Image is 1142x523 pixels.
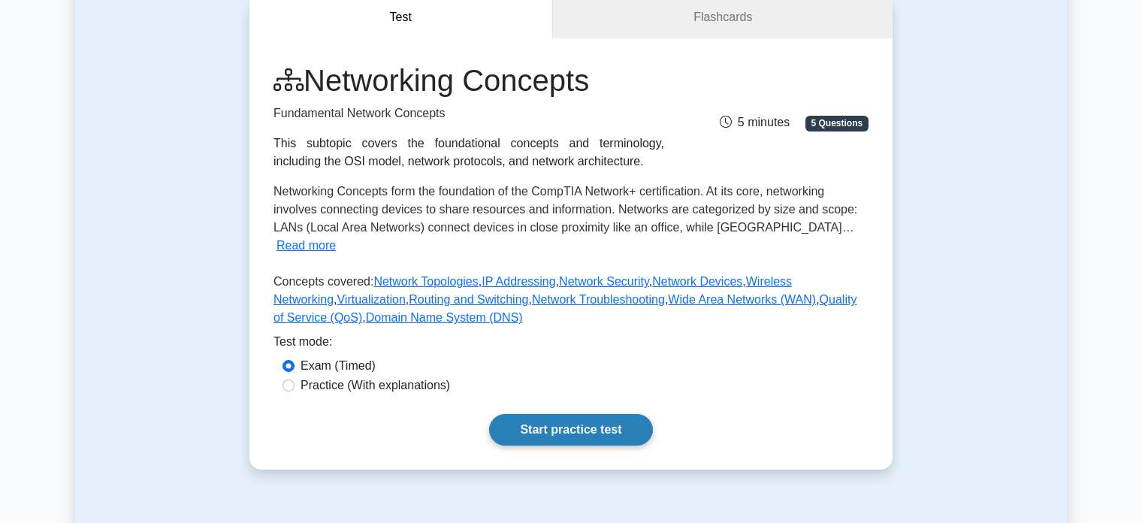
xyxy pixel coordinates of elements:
a: Network Devices [652,275,742,288]
a: Virtualization [337,293,405,306]
a: IP Addressing [482,275,555,288]
label: Practice (With explanations) [301,376,450,395]
div: This subtopic covers the foundational concepts and terminology, including the OSI model, network ... [273,135,664,171]
a: Network Security [559,275,649,288]
a: Network Topologies [373,275,478,288]
div: Test mode: [273,333,869,357]
p: Concepts covered: , , , , , , , , , , [273,273,869,333]
a: Routing and Switching [409,293,528,306]
a: Network Troubleshooting [532,293,665,306]
label: Exam (Timed) [301,357,376,375]
span: 5 Questions [805,116,869,131]
a: Start practice test [489,414,652,446]
span: 5 minutes [720,116,790,128]
span: Networking Concepts form the foundation of the CompTIA Network+ certification. At its core, netwo... [273,185,857,234]
p: Fundamental Network Concepts [273,104,664,122]
button: Read more [276,237,336,255]
h1: Networking Concepts [273,62,664,98]
a: Domain Name System (DNS) [366,311,523,324]
a: Wide Area Networks (WAN) [668,293,816,306]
